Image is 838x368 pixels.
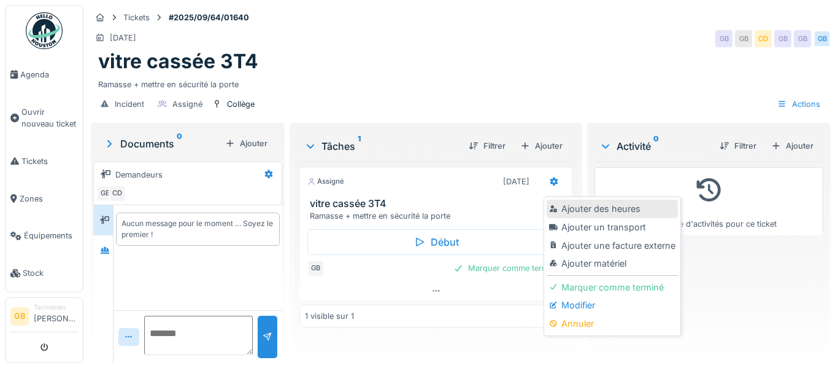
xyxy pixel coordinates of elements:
div: CD [109,185,126,202]
div: Documents [103,136,220,151]
div: Assigné [307,176,344,187]
h1: vitre cassée 3T4 [98,50,258,73]
div: [DATE] [503,176,529,187]
div: Début [307,229,565,255]
span: Ouvrir nouveau ticket [21,106,78,130]
div: Modifier [547,296,677,315]
div: Ajouter matériel [547,254,677,273]
li: GB [10,307,29,326]
div: Ajouter [515,138,567,154]
div: [DATE] [110,32,136,44]
div: 1 visible sur 1 [305,310,354,322]
div: Annuler [547,315,677,333]
div: GB [715,30,732,47]
div: CD [755,30,772,47]
div: GB [735,30,752,47]
div: Ajouter une facture externe [547,237,677,255]
span: Tickets [21,155,78,167]
h3: vitre cassée 3T4 [310,198,567,209]
div: Ramasse + mettre en sécurité la porte [98,74,823,90]
div: Filtrer [464,138,510,154]
span: Agenda [20,69,78,80]
li: [PERSON_NAME] [34,303,78,329]
img: Badge_color-CXgf-gQk.svg [26,12,63,49]
div: Ajouter un transport [547,218,677,237]
div: Technicien [34,303,78,312]
div: Ajouter [220,135,272,152]
div: Incident [115,98,144,110]
div: GB [774,30,791,47]
span: Stock [23,267,78,279]
div: Marquer comme terminé [448,260,564,276]
div: Demandeurs [115,169,163,181]
sup: 0 [177,136,182,151]
div: Aucun message pour le moment … Soyez le premier ! [121,218,274,240]
div: Collège [227,98,255,110]
div: Ramasse + mettre en sécurité la porte [310,210,567,222]
div: Tickets [123,12,150,23]
div: Activité [599,139,710,154]
div: GB [96,185,113,202]
div: Assigné [172,98,202,110]
div: Filtrer [715,138,761,154]
div: Ajouter [766,138,818,154]
div: Actions [772,95,826,113]
div: Tâches [304,139,459,154]
sup: 0 [653,139,659,154]
div: Marquer comme terminé [547,278,677,297]
div: GB [794,30,811,47]
span: Zones [20,193,78,205]
span: Équipements [24,230,78,241]
sup: 1 [358,139,361,154]
strong: #2025/09/64/01640 [164,12,254,23]
div: Ajouter des heures [547,200,677,218]
div: GB [813,30,831,47]
div: GB [307,260,325,277]
div: Pas encore d'activités pour ce ticket [602,173,815,230]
